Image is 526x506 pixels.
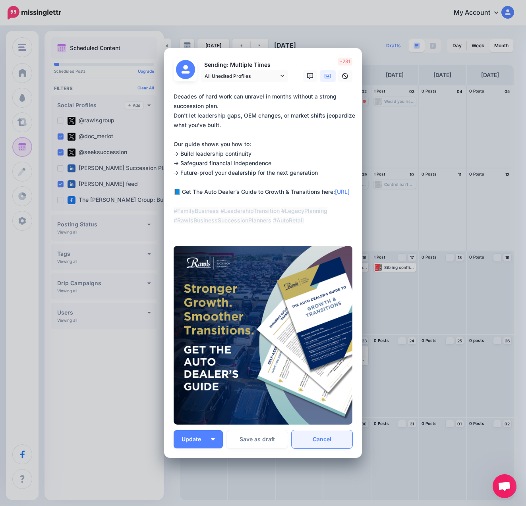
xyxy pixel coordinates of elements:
[227,430,288,448] button: Save as draft
[174,92,356,225] div: Decades of hard work can unravel in months without a strong succession plan. Don’t let leadership...
[174,430,223,448] button: Update
[211,438,215,440] img: arrow-down-white.png
[174,246,352,425] img: 9LT97WU4XP3YPFH0HILD7KSH9KXR42EY.png
[182,436,207,442] span: Update
[292,430,352,448] a: Cancel
[201,60,288,70] p: Sending: Multiple Times
[176,60,195,79] img: user_default_image.png
[201,70,288,82] a: All Unedited Profiles
[338,58,352,66] span: -231
[205,72,278,80] span: All Unedited Profiles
